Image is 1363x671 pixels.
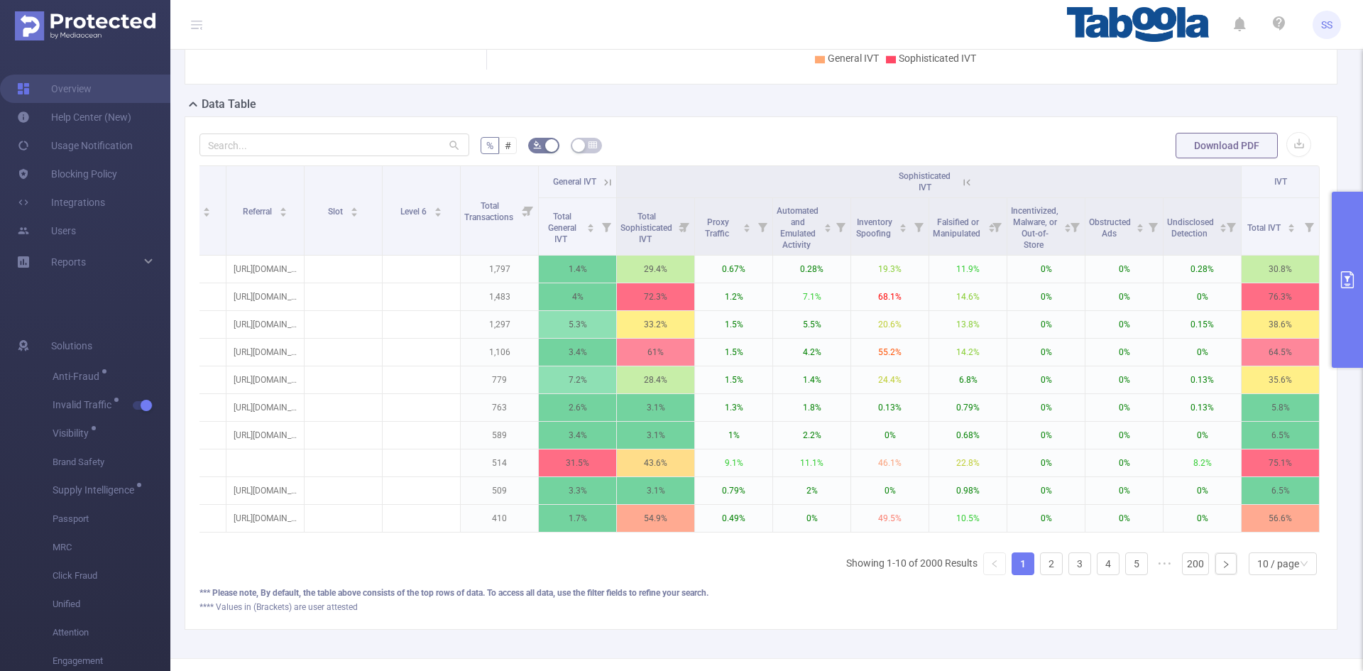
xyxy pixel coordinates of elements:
p: 0% [1085,256,1163,283]
i: icon: caret-up [899,222,907,226]
p: 28.4% [617,366,694,393]
i: icon: right [1222,560,1230,569]
i: Filter menu [987,198,1007,255]
i: icon: caret-down [823,227,831,231]
p: 0.49% [695,505,772,532]
p: 0% [1085,505,1163,532]
a: 5 [1126,553,1147,574]
i: icon: caret-down [743,227,751,231]
p: 35.6% [1242,366,1319,393]
div: Sort [743,222,751,230]
i: Filter menu [674,198,694,255]
span: Proxy Traffic [705,217,731,239]
button: Download PDF [1176,133,1278,158]
p: 14.2% [929,339,1007,366]
p: 0% [1085,311,1163,338]
p: 0% [1007,339,1085,366]
h2: Data Table [202,96,256,113]
a: Blocking Policy [17,160,117,188]
i: icon: bg-colors [533,141,542,149]
div: Sort [279,205,288,214]
p: 22.8% [929,449,1007,476]
p: 0.13% [1164,366,1241,393]
p: 38.6% [1242,311,1319,338]
p: 0.79% [695,477,772,504]
p: 0% [1007,311,1085,338]
span: Supply Intelligence [53,485,139,495]
p: 763 [461,394,538,421]
span: Unified [53,590,170,618]
p: 49.5% [851,505,929,532]
div: 10 / page [1257,553,1299,574]
span: MRC [53,533,170,562]
i: icon: caret-down [1288,227,1296,231]
a: 1 [1012,553,1034,574]
p: 1.7% [539,505,616,532]
p: 514 [461,449,538,476]
p: 2.6% [539,394,616,421]
span: Level 6 [400,207,429,217]
p: 0% [1007,477,1085,504]
p: [URL][DOMAIN_NAME] [226,422,304,449]
i: Filter menu [1065,198,1085,255]
div: Sort [899,222,907,230]
span: Total General IVT [548,212,576,244]
li: Previous Page [983,552,1006,575]
i: Filter menu [518,166,538,255]
p: 14.6% [929,283,1007,310]
i: icon: caret-down [1219,227,1227,231]
li: 5 [1125,552,1148,575]
span: SS [1321,11,1332,39]
span: ••• [1154,552,1176,575]
p: 1,106 [461,339,538,366]
i: icon: caret-up [279,205,287,209]
p: 5.5% [773,311,850,338]
p: 0% [1085,477,1163,504]
p: 0% [1085,449,1163,476]
span: Anti-Fraud [53,371,104,381]
span: Slot [328,207,345,217]
p: 0% [1007,449,1085,476]
p: 0% [1007,283,1085,310]
p: [URL][DOMAIN_NAME] [226,394,304,421]
p: 0.68% [929,422,1007,449]
p: 0.28% [773,256,850,283]
p: 5.8% [1242,394,1319,421]
p: 1,297 [461,311,538,338]
span: Obstructed Ads [1089,217,1131,239]
p: [URL][DOMAIN_NAME] [226,339,304,366]
i: icon: caret-up [823,222,831,226]
img: Protected Media [15,11,155,40]
span: Passport [53,505,170,533]
p: 9.1% [695,449,772,476]
i: icon: caret-down [279,211,287,215]
p: 509 [461,477,538,504]
p: 72.3% [617,283,694,310]
i: Filter menu [1299,198,1319,255]
p: 1.5% [695,311,772,338]
p: 0% [1164,339,1241,366]
p: 68.1% [851,283,929,310]
div: Sort [586,222,595,230]
li: Showing 1-10 of 2000 Results [846,552,978,575]
li: 1 [1012,552,1034,575]
p: 61% [617,339,694,366]
p: 779 [461,366,538,393]
p: [URL][DOMAIN_NAME] [226,256,304,283]
p: 0.13% [1164,394,1241,421]
p: 0% [1085,394,1163,421]
p: 0% [1164,283,1241,310]
span: Sophisticated IVT [899,171,951,192]
span: Referral [243,207,274,217]
p: 13.8% [929,311,1007,338]
p: 1.2% [695,283,772,310]
p: 0% [1164,422,1241,449]
i: icon: caret-up [350,205,358,209]
div: Sort [1287,222,1296,230]
p: 76.3% [1242,283,1319,310]
p: 0.98% [929,477,1007,504]
p: 3.1% [617,394,694,421]
p: 0% [1085,366,1163,393]
li: 200 [1182,552,1209,575]
p: 1.8% [773,394,850,421]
